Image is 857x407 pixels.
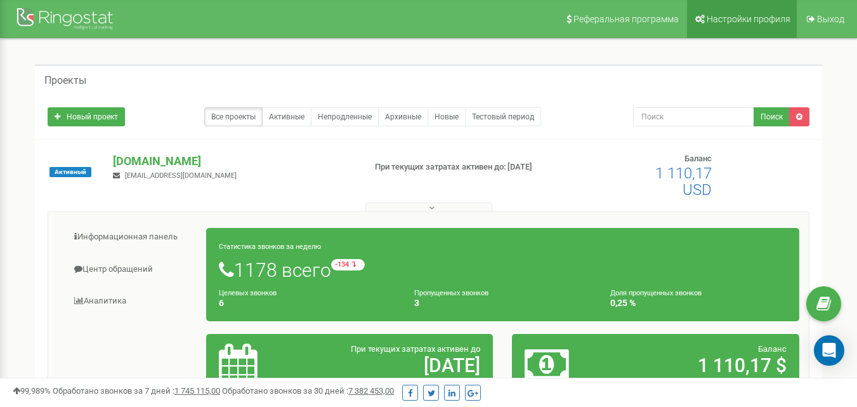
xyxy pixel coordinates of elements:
[125,171,237,180] span: [EMAIL_ADDRESS][DOMAIN_NAME]
[754,107,790,126] button: Поиск
[375,161,551,173] p: При текущих затратах активен до: [DATE]
[351,344,480,354] span: При текущих затратах активен до
[48,107,125,126] a: Новый проект
[817,14,844,24] span: Выход
[311,107,379,126] a: Непродленные
[414,298,591,308] h4: 3
[262,107,311,126] a: Активные
[573,14,679,24] span: Реферальная программа
[465,107,541,126] a: Тестовый период
[814,335,844,366] div: Open Intercom Messenger
[610,298,787,308] h4: 0,25 %
[378,107,428,126] a: Архивные
[331,259,365,270] small: -134
[58,286,207,317] a: Аналитика
[204,107,263,126] a: Все проекты
[618,355,787,376] h2: 1 110,17 $
[219,289,277,297] small: Целевых звонков
[58,222,207,253] a: Информационная панель
[219,298,395,308] h4: 6
[414,289,488,297] small: Пропущенных звонков
[49,167,91,177] span: Активный
[58,254,207,285] a: Центр обращений
[758,344,787,354] span: Баланс
[428,107,466,126] a: Новые
[655,164,712,199] span: 1 110,17 USD
[13,386,51,396] span: 99,989%
[113,153,354,170] p: [DOMAIN_NAME]
[348,386,394,396] u: 7 382 453,00
[633,107,754,126] input: Поиск
[53,386,220,396] span: Обработано звонков за 7 дней :
[610,289,702,297] small: Доля пропущенных звонков
[312,355,480,376] h2: [DATE]
[707,14,790,24] span: Настройки профиля
[174,386,220,396] u: 1 745 115,00
[44,75,86,86] h5: Проекты
[222,386,394,396] span: Обработано звонков за 30 дней :
[684,154,712,163] span: Баланс
[219,243,321,251] small: Статистика звонков за неделю
[219,259,787,281] h1: 1178 всего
